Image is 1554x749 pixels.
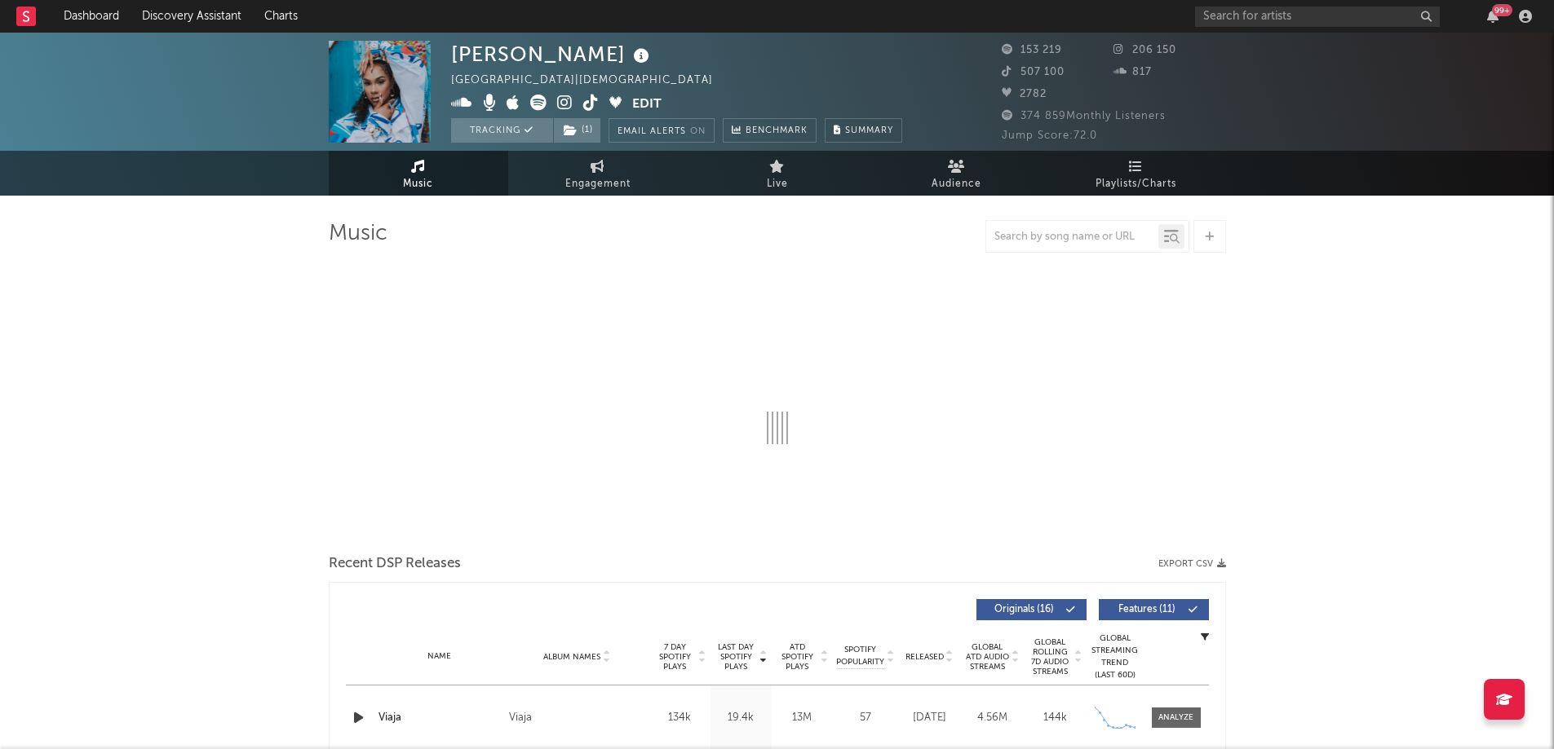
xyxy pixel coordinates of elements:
[653,642,697,672] span: 7 Day Spotify Plays
[1002,89,1047,99] span: 2782
[565,174,631,194] span: Engagement
[976,599,1087,620] button: Originals(16)
[1002,67,1065,77] span: 507 100
[776,642,819,672] span: ATD Spotify Plays
[986,231,1158,244] input: Search by song name or URL
[1002,45,1062,55] span: 153 219
[1002,130,1097,141] span: Jump Score: 72.0
[451,41,653,68] div: [PERSON_NAME]
[329,151,508,196] a: Music
[987,605,1062,615] span: Originals ( 16 )
[508,151,688,196] a: Engagement
[509,708,532,728] div: Viaja
[867,151,1047,196] a: Audience
[688,151,867,196] a: Live
[1047,151,1226,196] a: Playlists/Charts
[932,174,981,194] span: Audience
[836,644,884,668] span: Spotify Popularity
[1091,632,1140,681] div: Global Streaming Trend (Last 60D)
[1096,174,1176,194] span: Playlists/Charts
[609,118,715,143] button: Email AlertsOn
[1113,45,1176,55] span: 206 150
[1487,10,1499,23] button: 99+
[1113,67,1152,77] span: 817
[653,710,706,726] div: 134k
[451,71,732,90] div: [GEOGRAPHIC_DATA] | [DEMOGRAPHIC_DATA]
[543,652,600,662] span: Album Names
[1195,7,1440,27] input: Search for artists
[1158,559,1226,569] button: Export CSV
[723,118,817,143] a: Benchmark
[632,95,662,115] button: Edit
[965,642,1010,672] span: Global ATD Audio Streams
[767,174,788,194] span: Live
[1109,605,1184,615] span: Features ( 11 )
[746,121,808,141] span: Benchmark
[837,710,894,726] div: 57
[776,710,829,726] div: 13M
[379,710,501,726] a: Viaja
[902,710,957,726] div: [DATE]
[1099,599,1209,620] button: Features(11)
[553,118,601,143] span: ( 1 )
[845,126,893,135] span: Summary
[451,118,553,143] button: Tracking
[379,650,501,663] div: Name
[1028,710,1082,726] div: 144k
[825,118,902,143] button: Summary
[1028,637,1073,676] span: Global Rolling 7D Audio Streams
[329,554,461,574] span: Recent DSP Releases
[1492,4,1512,16] div: 99 +
[403,174,433,194] span: Music
[905,652,944,662] span: Released
[1002,111,1166,121] span: 374 859 Monthly Listeners
[690,127,706,136] em: On
[715,642,758,672] span: Last Day Spotify Plays
[965,710,1020,726] div: 4.56M
[715,710,768,726] div: 19.4k
[554,118,600,143] button: (1)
